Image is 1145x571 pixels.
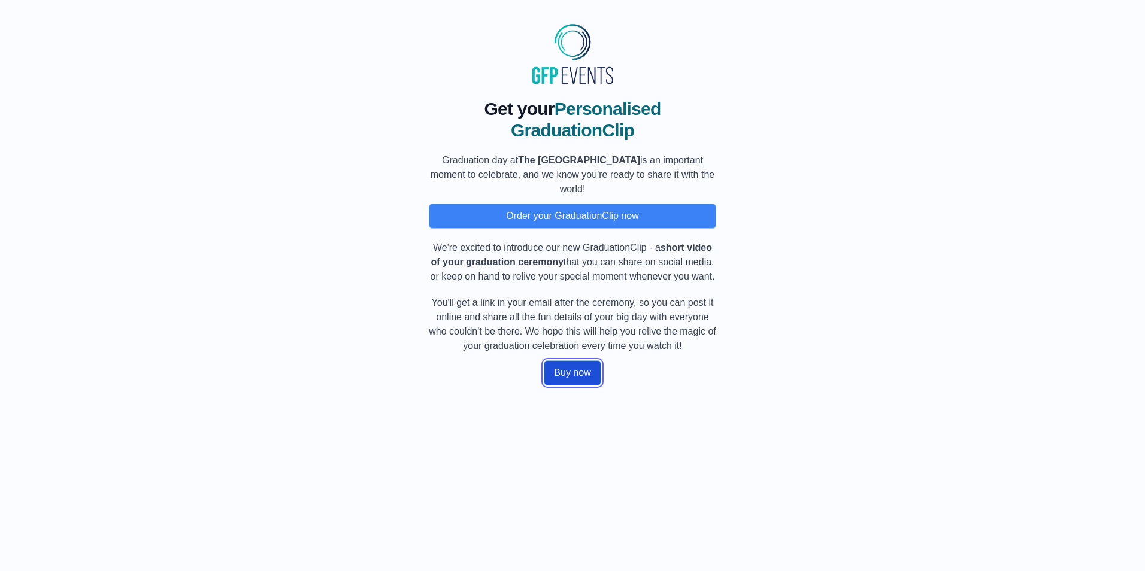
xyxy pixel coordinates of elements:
[544,360,601,385] button: Buy now
[518,155,640,165] b: The [GEOGRAPHIC_DATA]
[429,204,716,229] button: Order your GraduationClip now
[484,99,554,119] span: Get your
[429,296,716,353] p: You'll get a link in your email after the ceremony, so you can post it online and share all the f...
[511,99,661,140] span: Personalised GraduationClip
[429,241,716,284] p: We're excited to introduce our new GraduationClip - a that you can share on social media, or keep...
[429,153,716,196] p: Graduation day at is an important moment to celebrate, and we know you're ready to share it with ...
[528,19,617,89] img: MyGraduationClip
